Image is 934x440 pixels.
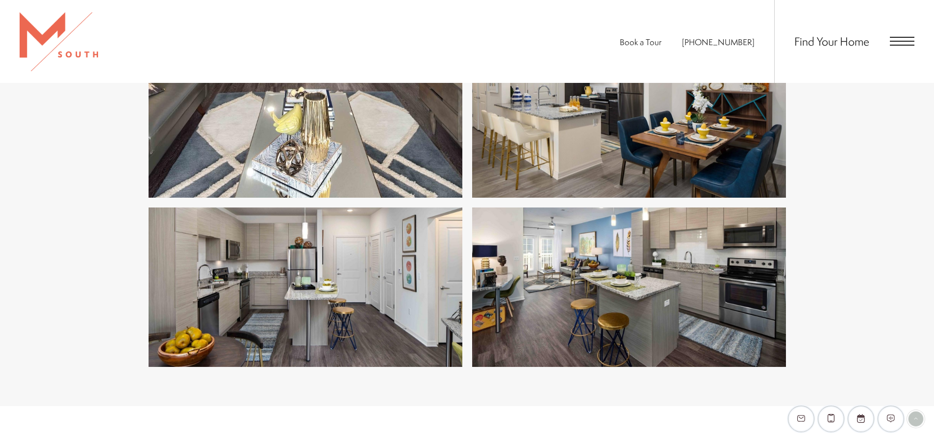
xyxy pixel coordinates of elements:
[472,207,786,367] img: Find your perfect fit at MSouth
[620,36,661,48] a: Book a Tour
[20,12,98,71] img: MSouth
[682,36,755,48] a: Call Us at 813-570-8014
[682,36,755,48] span: [PHONE_NUMBER]
[149,207,462,367] img: Beautiful kitchens with designer finishes
[890,37,914,46] button: Open Menu
[472,46,786,198] img: Generous living spaces to relax and unwind
[794,33,869,49] a: Find Your Home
